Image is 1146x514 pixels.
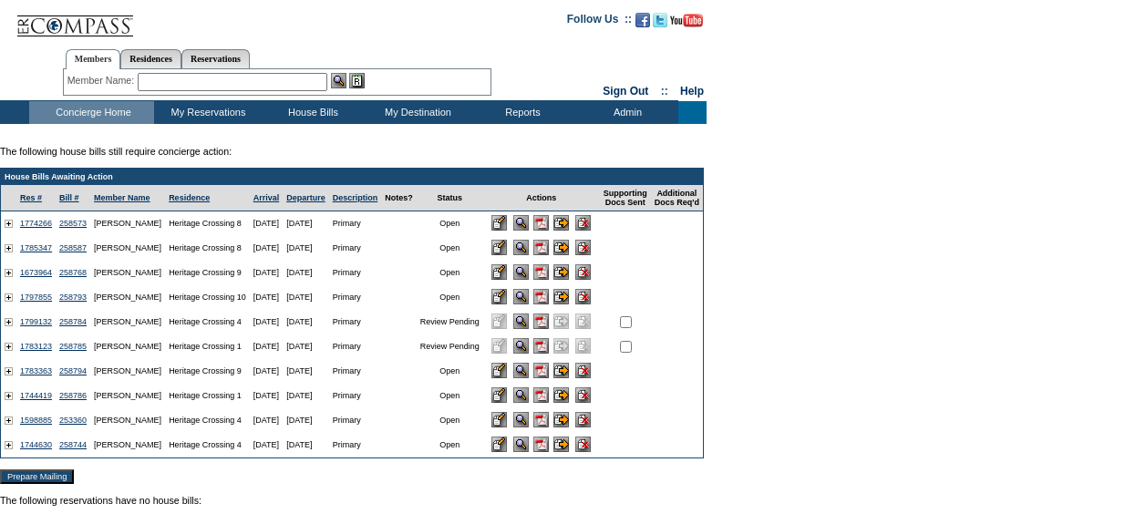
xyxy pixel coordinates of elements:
[533,215,549,231] img: b_pdf.gif
[59,440,87,449] a: 258744
[67,73,138,88] div: Member Name:
[329,285,382,310] td: Primary
[670,18,703,29] a: Subscribe to our YouTube Channel
[653,13,667,27] img: Follow us on Twitter
[575,363,591,378] input: Delete
[20,243,52,252] a: 1785347
[513,314,529,329] input: View
[513,289,529,304] input: View
[573,101,678,124] td: Admin
[491,215,507,231] input: Edit
[670,14,703,27] img: Subscribe to our YouTube Channel
[329,408,382,433] td: Primary
[283,236,329,261] td: [DATE]
[253,193,280,202] a: Arrival
[59,317,87,326] a: 258784
[364,101,469,124] td: My Destination
[59,243,87,252] a: 258587
[283,310,329,334] td: [DATE]
[283,359,329,384] td: [DATE]
[513,363,529,378] input: View
[165,211,250,236] td: Heritage Crossing 8
[250,261,284,285] td: [DATE]
[20,391,52,400] a: 1744419
[417,185,483,211] td: Status
[513,387,529,403] input: View
[165,359,250,384] td: Heritage Crossing 9
[491,363,507,378] input: Edit
[331,73,346,88] img: View
[491,264,507,280] input: Edit
[349,73,365,88] img: Reservations
[491,240,507,255] input: Edit
[5,220,13,228] img: plus.gif
[90,433,165,457] td: [PERSON_NAME]
[283,261,329,285] td: [DATE]
[90,236,165,261] td: [PERSON_NAME]
[651,185,703,211] td: Additional Docs Req'd
[533,289,549,304] img: b_pdf.gif
[635,18,650,29] a: Become our fan on Facebook
[575,412,591,427] input: Delete
[59,366,87,375] a: 258794
[20,440,52,449] a: 1744630
[250,236,284,261] td: [DATE]
[59,293,87,302] a: 258793
[661,85,668,98] span: ::
[553,387,569,403] input: Submit for Processing
[491,437,507,452] input: Edit
[417,334,483,359] td: Review Pending
[250,359,284,384] td: [DATE]
[5,367,13,375] img: plus.gif
[575,215,591,231] input: Delete
[491,314,507,329] img: Edit
[513,264,529,280] input: View
[329,334,382,359] td: Primary
[417,359,483,384] td: Open
[165,334,250,359] td: Heritage Crossing 1
[533,240,549,255] img: b_pdf.gif
[283,408,329,433] td: [DATE]
[169,193,210,202] a: Residence
[491,412,507,427] input: Edit
[250,285,284,310] td: [DATE]
[165,261,250,285] td: Heritage Crossing 9
[513,338,529,354] input: View
[575,314,591,329] img: Delete
[417,285,483,310] td: Open
[329,310,382,334] td: Primary
[553,363,569,378] input: Submit for Processing
[575,387,591,403] input: Delete
[5,441,13,449] img: plus.gif
[553,412,569,427] input: Submit for Processing
[90,334,165,359] td: [PERSON_NAME]
[283,334,329,359] td: [DATE]
[329,236,382,261] td: Primary
[329,261,382,285] td: Primary
[165,384,250,408] td: Heritage Crossing 1
[20,193,42,202] a: Res #
[600,185,651,211] td: Supporting Docs Sent
[59,416,87,425] a: 253360
[5,269,13,277] img: plus.gif
[417,236,483,261] td: Open
[283,285,329,310] td: [DATE]
[417,211,483,236] td: Open
[20,293,52,302] a: 1797855
[553,264,569,280] input: Submit for Processing
[286,193,325,202] a: Departure
[283,433,329,457] td: [DATE]
[283,384,329,408] td: [DATE]
[491,289,507,304] input: Edit
[333,193,378,202] a: Description
[165,408,250,433] td: Heritage Crossing 4
[90,285,165,310] td: [PERSON_NAME]
[5,318,13,326] img: plus.gif
[90,359,165,384] td: [PERSON_NAME]
[329,211,382,236] td: Primary
[165,236,250,261] td: Heritage Crossing 8
[533,264,549,280] img: b_pdf.gif
[20,366,52,375] a: 1783363
[90,211,165,236] td: [PERSON_NAME]
[59,391,87,400] a: 258786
